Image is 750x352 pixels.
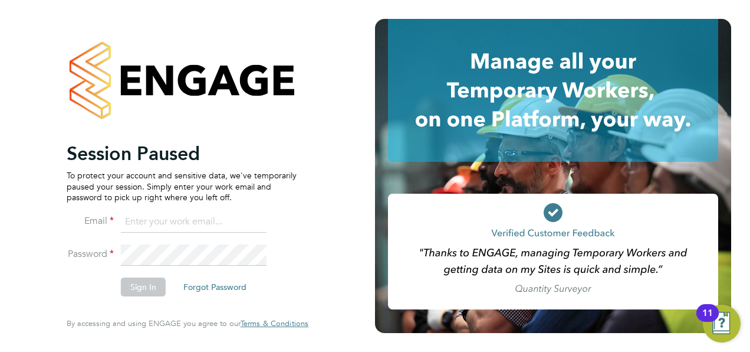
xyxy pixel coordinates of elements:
[241,319,308,328] a: Terms & Conditions
[67,142,297,165] h2: Session Paused
[67,318,308,328] span: By accessing and using ENGAGE you agree to our
[67,170,297,203] p: To protect your account and sensitive data, we've temporarily paused your session. Simply enter y...
[121,278,166,296] button: Sign In
[121,211,267,233] input: Enter your work email...
[702,313,713,328] div: 11
[174,278,256,296] button: Forgot Password
[67,215,114,227] label: Email
[703,305,741,343] button: Open Resource Center, 11 new notifications
[241,318,308,328] span: Terms & Conditions
[67,248,114,260] label: Password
